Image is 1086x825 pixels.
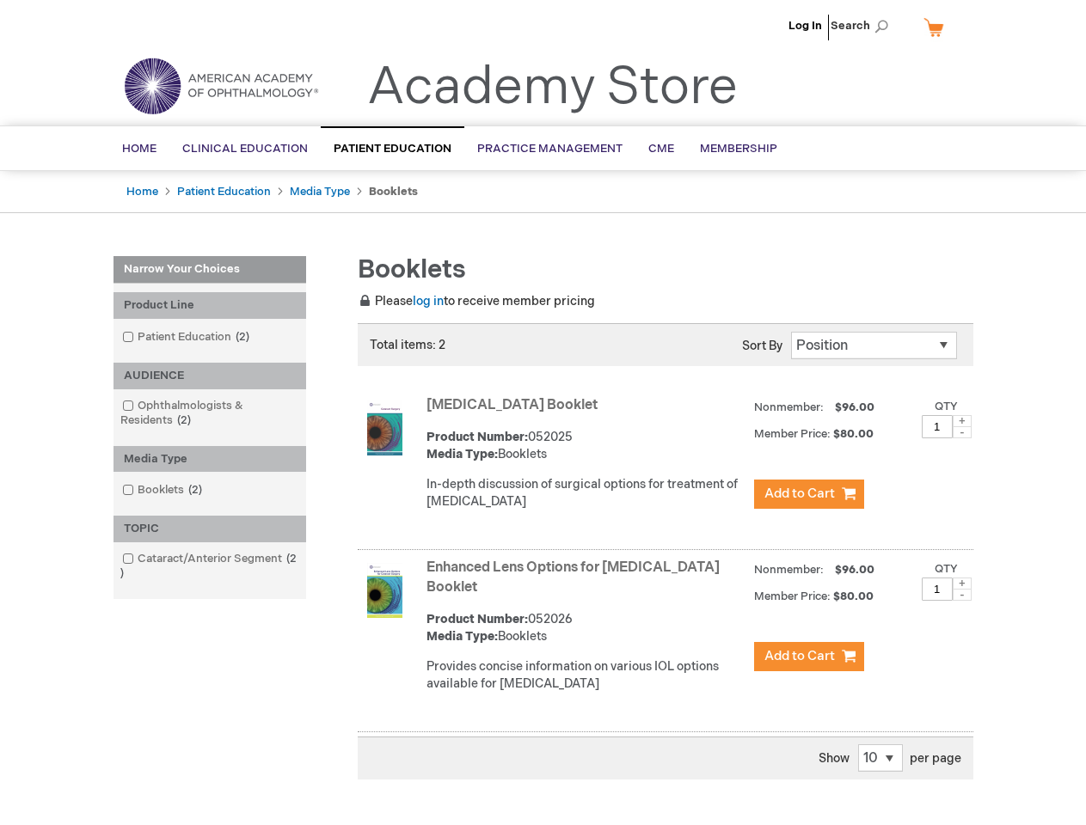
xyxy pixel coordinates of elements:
[413,294,444,309] a: log in
[700,142,777,156] span: Membership
[754,397,824,419] strong: Nonmember:
[370,338,445,352] span: Total items: 2
[118,398,302,429] a: Ophthalmologists & Residents2
[118,482,209,498] a: Booklets2
[754,559,824,581] strong: Nonmember:
[290,185,350,199] a: Media Type
[426,612,528,626] strong: Product Number:
[367,563,402,618] img: Enhanced Lens Options for Cataract Surgery Booklet
[935,400,958,413] label: Qty
[426,559,720,596] a: Enhanced Lens Options for [MEDICAL_DATA] Booklet
[358,294,595,309] span: Please to receive member pricing
[122,142,156,156] span: Home
[426,447,498,461] strong: Media Type:
[922,415,953,438] input: Qty
[754,427,831,441] strong: Member Price:
[367,400,402,455] img: Cataract Surgery Booklet
[118,551,302,582] a: Cataract/Anterior Segment2
[114,292,306,319] div: Product Line
[369,185,418,199] strong: Booklets
[426,658,745,693] div: Provides concise information on various IOL options available for [MEDICAL_DATA]
[754,480,864,509] button: Add to Cart
[833,590,876,603] span: $80.00
[114,446,306,473] div: Media Type
[334,142,451,156] span: Patient Education
[114,363,306,389] div: AUDIENCE
[173,413,195,427] span: 2
[819,751,850,766] span: Show
[831,9,896,43] span: Search
[177,185,271,199] a: Patient Education
[182,142,308,156] span: Clinical Education
[742,339,782,353] label: Sort By
[477,142,623,156] span: Practice Management
[426,476,745,510] div: In-depth discussion of surgical options for treatment of [MEDICAL_DATA]
[231,330,254,344] span: 2
[118,329,256,345] a: Patient Education2
[764,648,835,664] span: Add to Cart
[648,142,674,156] span: CME
[764,486,835,502] span: Add to Cart
[910,751,961,766] span: per page
[922,577,953,601] input: Qty
[426,429,745,463] div: 052025 Booklets
[120,552,297,580] span: 2
[833,427,876,441] span: $80.00
[126,185,158,199] a: Home
[788,19,822,33] a: Log In
[367,57,738,119] a: Academy Store
[935,562,958,576] label: Qty
[426,611,745,645] div: 052026 Booklets
[832,400,877,414] span: $96.00
[832,563,877,577] span: $96.00
[358,254,466,285] span: Booklets
[754,590,831,603] strong: Member Price:
[114,256,306,284] strong: Narrow Your Choices
[754,642,864,671] button: Add to Cart
[114,516,306,542] div: TOPIC
[426,397,598,413] a: [MEDICAL_DATA] Booklet
[426,629,498,644] strong: Media Type:
[184,483,206,497] span: 2
[426,430,528,444] strong: Product Number:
